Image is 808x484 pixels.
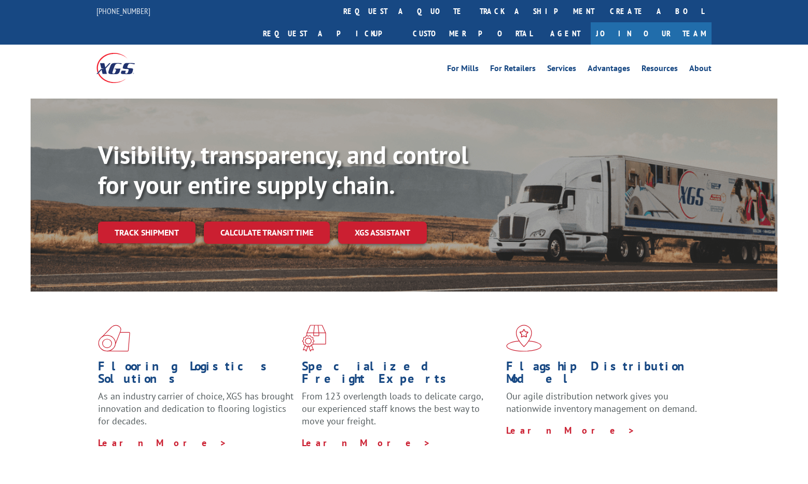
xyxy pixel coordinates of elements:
[302,390,498,436] p: From 123 overlength loads to delicate cargo, our experienced staff knows the best way to move you...
[338,222,427,244] a: XGS ASSISTANT
[302,360,498,390] h1: Specialized Freight Experts
[506,325,542,352] img: xgs-icon-flagship-distribution-model-red
[98,222,196,243] a: Track shipment
[490,64,536,76] a: For Retailers
[642,64,678,76] a: Resources
[689,64,712,76] a: About
[405,22,540,45] a: Customer Portal
[506,360,702,390] h1: Flagship Distribution Model
[302,325,326,352] img: xgs-icon-focused-on-flooring-red
[255,22,405,45] a: Request a pickup
[98,437,227,449] a: Learn More >
[98,390,294,427] span: As an industry carrier of choice, XGS has brought innovation and dedication to flooring logistics...
[302,437,431,449] a: Learn More >
[588,64,630,76] a: Advantages
[98,360,294,390] h1: Flooring Logistics Solutions
[96,6,150,16] a: [PHONE_NUMBER]
[547,64,576,76] a: Services
[591,22,712,45] a: Join Our Team
[506,424,635,436] a: Learn More >
[204,222,330,244] a: Calculate transit time
[540,22,591,45] a: Agent
[98,139,468,201] b: Visibility, transparency, and control for your entire supply chain.
[506,390,697,414] span: Our agile distribution network gives you nationwide inventory management on demand.
[447,64,479,76] a: For Mills
[98,325,130,352] img: xgs-icon-total-supply-chain-intelligence-red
